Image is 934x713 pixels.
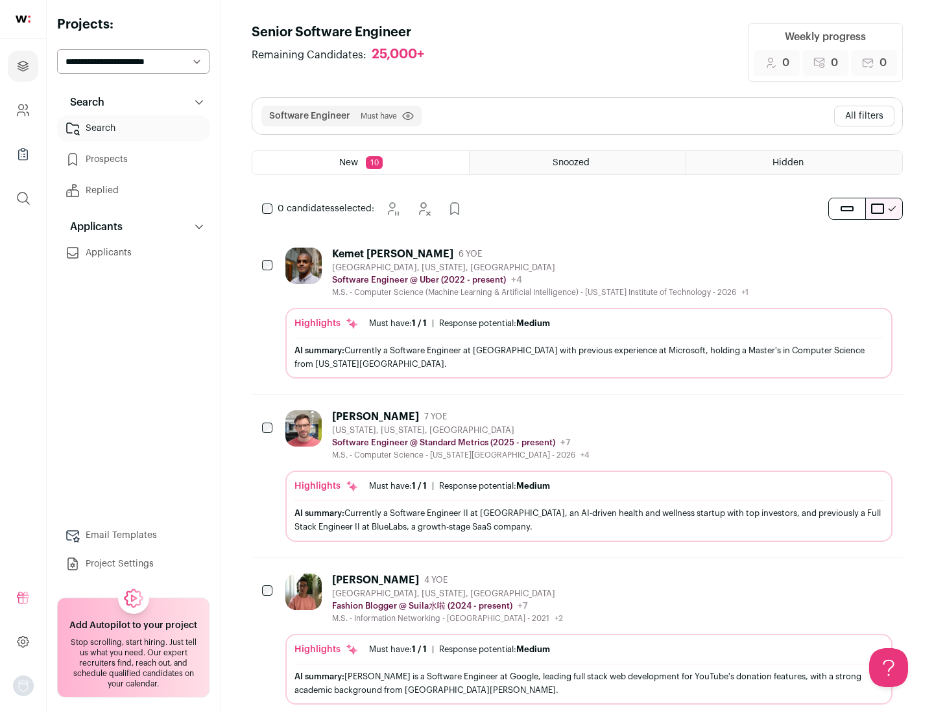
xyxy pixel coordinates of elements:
div: Weekly progress [785,29,866,45]
ul: | [369,481,550,491]
span: 0 [831,55,838,71]
span: +4 [511,275,522,285]
span: 7 YOE [424,412,447,422]
a: Company and ATS Settings [8,95,38,126]
span: +1 [741,288,748,296]
a: Replied [57,178,210,204]
span: 4 YOE [424,575,448,585]
span: +2 [555,614,563,622]
a: Prospects [57,146,210,172]
button: Snooze [379,196,405,222]
h2: Add Autopilot to your project [69,619,197,632]
button: Search [57,89,210,115]
span: 1 / 1 [412,319,427,327]
button: Open dropdown [13,675,34,696]
span: Medium [516,645,550,653]
div: Response potential: [439,644,550,655]
div: [PERSON_NAME] [332,410,419,423]
div: Stop scrolling, start hiring. Just tell us what you need. Our expert recruiters find, reach out, ... [66,637,201,689]
a: Applicants [57,240,210,266]
button: Software Engineer [269,110,350,123]
span: 1 / 1 [412,482,427,490]
p: Software Engineer @ Standard Metrics (2025 - present) [332,438,555,448]
span: 0 candidates [278,204,335,213]
span: 0 [880,55,887,71]
div: [GEOGRAPHIC_DATA], [US_STATE], [GEOGRAPHIC_DATA] [332,589,563,599]
p: Search [62,95,104,110]
span: Remaining Candidates: [252,47,366,63]
a: Projects [8,51,38,82]
div: Kemet [PERSON_NAME] [332,248,453,261]
div: [PERSON_NAME] is a Software Engineer at Google, leading full stack web development for YouTube's ... [294,670,883,697]
a: Project Settings [57,551,210,577]
div: Response potential: [439,318,550,329]
button: Hide [411,196,437,222]
span: Snoozed [553,158,590,167]
a: Email Templates [57,522,210,548]
span: AI summary: [294,509,344,517]
div: Highlights [294,643,359,656]
span: 10 [366,156,383,169]
div: Must have: [369,644,427,655]
div: [GEOGRAPHIC_DATA], [US_STATE], [GEOGRAPHIC_DATA] [332,263,748,273]
span: Medium [516,319,550,327]
span: 0 [782,55,789,71]
iframe: Help Scout Beacon - Open [869,648,908,687]
span: 1 / 1 [412,645,427,653]
span: selected: [278,202,374,215]
a: [PERSON_NAME] 7 YOE [US_STATE], [US_STATE], [GEOGRAPHIC_DATA] Software Engineer @ Standard Metric... [285,410,892,541]
span: Must have [361,111,397,121]
a: [PERSON_NAME] 4 YOE [GEOGRAPHIC_DATA], [US_STATE], [GEOGRAPHIC_DATA] Fashion Blogger @ Suila水啦 (2... [285,574,892,705]
span: +7 [518,602,528,611]
a: Snoozed [470,151,686,174]
ul: | [369,644,550,655]
img: 927442a7649886f10e33b6150e11c56b26abb7af887a5a1dd4d66526963a6550.jpg [285,248,322,284]
span: AI summary: [294,346,344,355]
a: Search [57,115,210,141]
div: Response potential: [439,481,550,491]
a: Add Autopilot to your project Stop scrolling, start hiring. Just tell us what you need. Our exper... [57,598,210,697]
a: Kemet [PERSON_NAME] 6 YOE [GEOGRAPHIC_DATA], [US_STATE], [GEOGRAPHIC_DATA] Software Engineer @ Ub... [285,248,892,379]
img: 92c6d1596c26b24a11d48d3f64f639effaf6bd365bf059bea4cfc008ddd4fb99.jpg [285,410,322,447]
div: Must have: [369,318,427,329]
div: Highlights [294,317,359,330]
button: All filters [834,106,894,126]
span: +4 [581,451,590,459]
div: Must have: [369,481,427,491]
h2: Projects: [57,16,210,34]
p: Fashion Blogger @ Suila水啦 (2024 - present) [332,601,512,611]
div: Currently a Software Engineer II at [GEOGRAPHIC_DATA], an AI-driven health and wellness startup w... [294,506,883,533]
img: wellfound-shorthand-0d5821cbd27db2630d0214b213865d53afaa358527fdda9d0ea32b1df1b89c2c.svg [16,16,30,23]
span: New [339,158,358,167]
span: +7 [560,438,571,447]
p: Software Engineer @ Uber (2022 - present) [332,275,506,285]
span: AI summary: [294,672,344,681]
div: [US_STATE], [US_STATE], [GEOGRAPHIC_DATA] [332,425,590,436]
img: ebffc8b94a612106133ad1a79c5dcc917f1f343d62299c503ebb759c428adb03.jpg [285,574,322,610]
div: M.S. - Information Networking - [GEOGRAPHIC_DATA] - 2021 [332,613,563,624]
a: Company Lists [8,139,38,170]
button: Add to Prospects [442,196,468,222]
button: Applicants [57,214,210,240]
span: 6 YOE [459,249,482,259]
div: M.S. - Computer Science (Machine Learning & Artificial Intelligence) - [US_STATE] Institute of Te... [332,287,748,298]
div: [PERSON_NAME] [332,574,419,587]
span: Medium [516,482,550,490]
ul: | [369,318,550,329]
span: Hidden [772,158,804,167]
img: nopic.png [13,675,34,696]
div: 25,000+ [372,47,424,63]
a: Hidden [686,151,902,174]
div: Highlights [294,480,359,493]
p: Applicants [62,219,123,235]
h1: Senior Software Engineer [252,23,437,41]
div: Currently a Software Engineer at [GEOGRAPHIC_DATA] with previous experience at Microsoft, holding... [294,344,883,371]
div: M.S. - Computer Science - [US_STATE][GEOGRAPHIC_DATA] - 2026 [332,450,590,460]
